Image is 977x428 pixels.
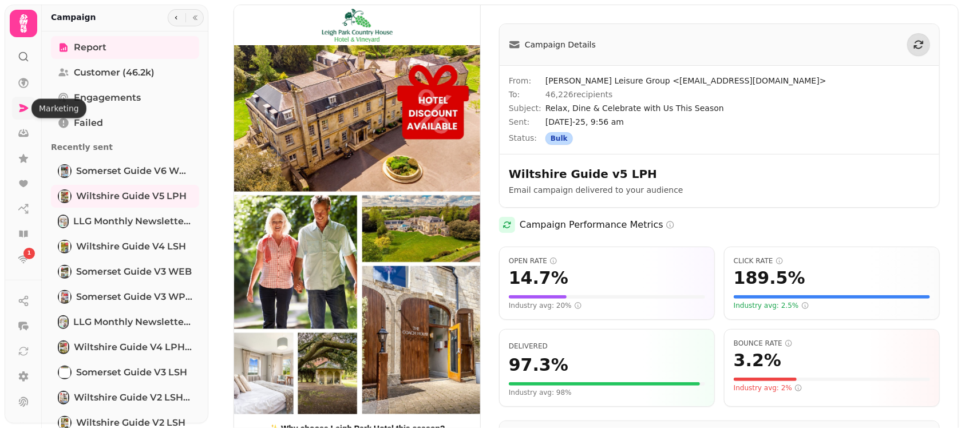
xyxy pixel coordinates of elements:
[509,102,545,114] span: Subject:
[51,260,199,283] a: Somerset Guide v3 WEBSomerset Guide v3 WEB
[74,91,141,105] span: Engagements
[509,132,545,145] span: Status:
[509,75,545,86] span: From:
[509,184,802,196] p: Email campaign delivered to your audience
[76,265,192,279] span: Somerset Guide v3 WEB
[51,137,199,157] p: Recently sent
[59,191,70,202] img: Wiltshire Guide v5 LPH
[74,116,103,130] span: Failed
[51,336,199,359] a: Wiltshire Guide v4 LPH [clone]Wiltshire Guide v4 LPH [clone]
[734,378,930,381] div: Visual representation of your bounce rate (3.2%). For bounce rate, LOWER is better. The bar is re...
[73,315,192,329] span: LLG Monthly Newsletter - [DATE]
[51,210,199,233] a: LLG Monthly Newsletter - August 25LLG Monthly Newsletter - [DATE]
[545,75,930,86] span: [PERSON_NAME] Leisure Group <[EMAIL_ADDRESS][DOMAIN_NAME]>
[73,215,192,228] span: LLG Monthly Newsletter - [DATE]
[734,256,930,265] span: Click Rate
[734,339,930,348] span: Bounce Rate
[51,61,199,84] a: Customer (46.2k)
[12,248,35,271] a: 1
[76,366,187,379] span: Somerset Guide v3 LSH
[509,268,568,288] span: 14.7 %
[545,132,573,145] div: Bulk
[59,291,70,303] img: Somerset Guide v3 WPH
[509,388,572,397] span: Your delivery rate is below the industry average of 98%. Consider cleaning your email list.
[59,216,68,227] img: LLG Monthly Newsletter - August 25
[51,235,199,258] a: Wiltshire Guide v4 LSHWiltshire Guide v4 LSH
[76,290,192,304] span: Somerset Guide v3 WPH
[59,266,70,278] img: Somerset Guide v3 WEB
[734,301,809,310] span: Industry avg: 2.5%
[59,367,70,378] img: Somerset Guide v3 LSH
[509,342,548,350] span: Percentage of emails that were successfully delivered to recipients' inboxes. Higher is better.
[59,316,68,328] img: LLG Monthly Newsletter - July 25
[51,386,199,409] a: Wiltshire Guide v2 LSH [clone]Wiltshire Guide v2 LSH [clone]
[51,112,199,134] a: Failed
[51,36,199,59] a: Report
[59,342,68,353] img: Wiltshire Guide v4 LPH [clone]
[51,185,199,208] a: Wiltshire Guide v5 LPHWiltshire Guide v5 LPH
[59,392,68,403] img: Wiltshire Guide v2 LSH [clone]
[51,361,199,384] a: Somerset Guide v3 LSHSomerset Guide v3 LSH
[51,86,199,109] a: Engagements
[525,39,596,50] span: Campaign Details
[509,355,568,375] span: 97.3 %
[509,301,582,310] span: Industry avg: 20%
[74,391,192,405] span: Wiltshire Guide v2 LSH [clone]
[31,99,86,118] div: Marketing
[509,166,729,182] h2: Wiltshire Guide v5 LPH
[509,256,705,265] span: Open Rate
[51,311,199,334] a: LLG Monthly Newsletter - July 25LLG Monthly Newsletter - [DATE]
[509,116,545,128] span: Sent:
[520,218,675,232] h2: Campaign Performance Metrics
[734,350,781,371] span: 3.2 %
[51,160,199,183] a: Somerset Guide v6 WPHSomerset Guide v6 WPH
[545,116,930,128] span: [DATE]-25, 9:56 am
[76,240,186,253] span: Wiltshire Guide v4 LSH
[509,89,545,100] span: To:
[27,249,31,257] span: 1
[76,164,192,178] span: Somerset Guide v6 WPH
[59,165,70,177] img: Somerset Guide v6 WPH
[51,11,96,23] h2: Campaign
[734,383,802,393] span: Industry avg: 2%
[734,268,805,288] span: 189.5 %
[545,90,613,99] span: 46,226 recipients
[74,41,106,54] span: Report
[74,66,155,80] span: Customer (46.2k)
[734,295,930,299] div: Visual representation of your click rate (189.5%) compared to a scale of 20%. The fuller the bar,...
[59,241,70,252] img: Wiltshire Guide v4 LSH
[76,189,187,203] span: Wiltshire Guide v5 LPH
[545,102,930,114] span: Relax, Dine & Celebrate with Us This Season
[509,382,705,386] div: Visual representation of your delivery rate (97.3%). The fuller the bar, the better.
[74,340,192,354] span: Wiltshire Guide v4 LPH [clone]
[509,295,705,299] div: Visual representation of your open rate (14.7%) compared to a scale of 50%. The fuller the bar, t...
[51,286,199,308] a: Somerset Guide v3 WPHSomerset Guide v3 WPH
